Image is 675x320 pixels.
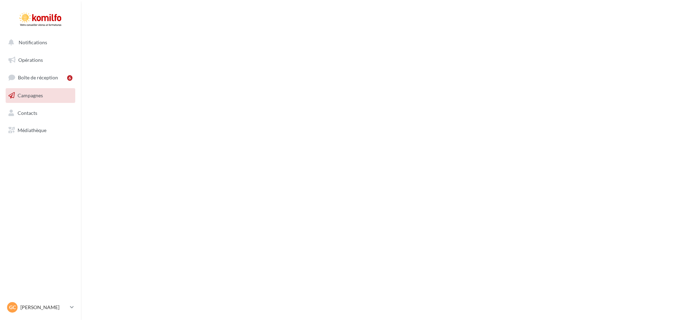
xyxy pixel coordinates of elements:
span: Opérations [18,57,43,63]
span: Médiathèque [18,127,46,133]
a: Boîte de réception6 [4,70,77,85]
span: Contacts [18,110,37,116]
span: Notifications [19,39,47,45]
span: Campagnes [18,92,43,98]
a: Opérations [4,53,77,67]
p: [PERSON_NAME] [20,304,67,311]
div: 6 [67,75,72,81]
a: Campagnes [4,88,77,103]
span: Boîte de réception [18,74,58,80]
button: Notifications [4,35,74,50]
a: Contacts [4,106,77,120]
span: GC [9,304,16,311]
a: Médiathèque [4,123,77,138]
a: GC [PERSON_NAME] [6,301,75,314]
